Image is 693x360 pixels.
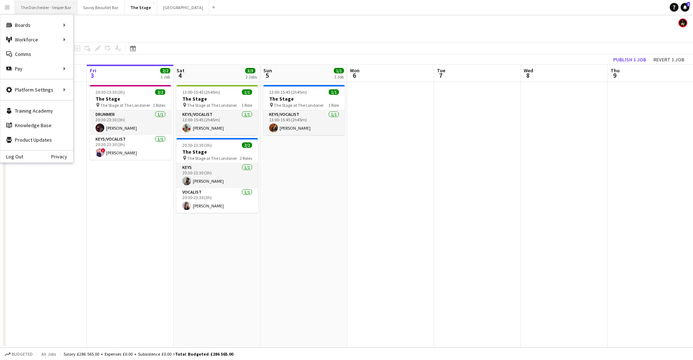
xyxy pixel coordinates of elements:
app-job-card: 13:00-15:45 (2h45m)1/1The Stage The Stage at The Londoner1 RoleKeys/Vocalist1/113:00-15:45 (2h45m... [263,85,345,135]
div: Platform Settings [0,82,73,97]
div: Boards [0,18,73,32]
span: 5 [262,71,272,80]
h3: The Stage [90,96,171,102]
app-user-avatar: Helena Debono [678,19,687,27]
span: ! [101,148,105,153]
span: Tue [437,67,445,74]
app-card-role: Drummer1/120:30-23:30 (3h)[PERSON_NAME] [90,110,171,135]
app-job-card: 13:00-15:45 (2h45m)1/1The Stage The Stage at The Londoner1 RoleKeys/Vocalist1/113:00-15:45 (2h45m... [177,85,258,135]
div: 2 Jobs [246,74,257,80]
div: 1 Job [334,74,344,80]
span: 2/2 [160,68,170,73]
span: The Stage at The Londoner [187,155,237,161]
div: 1 Job [161,74,170,80]
span: 20:30-23:30 (3h) [182,142,212,148]
h3: The Stage [177,96,258,102]
button: Budgeted [4,350,34,358]
a: Knowledge Base [0,118,73,133]
a: Privacy [51,154,73,159]
button: [GEOGRAPHIC_DATA] [157,0,209,15]
a: 1 [681,3,689,12]
button: Revert 1 job [651,55,687,64]
app-job-card: 20:30-23:30 (3h)2/2The Stage The Stage at The Londoner2 RolesKeys1/120:30-23:30 (3h)[PERSON_NAME]... [177,138,258,213]
span: Sun [263,67,272,74]
span: 2/2 [155,89,165,95]
h3: The Stage [177,149,258,155]
span: 20:30-23:30 (3h) [96,89,125,95]
span: 2 Roles [240,155,252,161]
span: 7 [436,71,445,80]
span: Fri [90,67,96,74]
button: Publish 1 job [610,55,649,64]
a: Product Updates [0,133,73,147]
span: Sat [177,67,185,74]
span: 1 [687,2,690,7]
button: The Stage [125,0,157,15]
app-card-role: Keys/Vocalist1/113:00-15:45 (2h45m)[PERSON_NAME] [177,110,258,135]
a: Comms [0,47,73,61]
app-card-role: Keys/Vocalist1/120:30-23:30 (3h)![PERSON_NAME] [90,135,171,160]
span: 6 [349,71,360,80]
div: Salary £286 565.00 + Expenses £0.00 + Subsistence £0.00 = [64,351,233,357]
button: The Dorchester - Vesper Bar [15,0,77,15]
span: All jobs [40,351,57,357]
span: 4 [175,71,185,80]
div: Workforce [0,32,73,47]
span: Total Budgeted £286 565.00 [175,351,233,357]
span: 3 [89,71,96,80]
span: 9 [609,71,620,80]
span: 3/3 [245,68,255,73]
span: 2 Roles [153,102,165,108]
span: Budgeted [12,352,33,357]
span: 1/1 [242,89,252,95]
span: 1 Role [242,102,252,108]
span: Thu [611,67,620,74]
span: 1 Role [328,102,339,108]
span: 8 [523,71,533,80]
span: 13:00-15:45 (2h45m) [182,89,220,95]
span: The Stage at The Londoner [100,102,150,108]
button: Savoy Beaufort Bar [77,0,125,15]
div: Pay [0,61,73,76]
app-card-role: Keys1/120:30-23:30 (3h)[PERSON_NAME] [177,163,258,188]
a: Log Out [0,154,23,159]
app-card-role: Keys/Vocalist1/113:00-15:45 (2h45m)[PERSON_NAME] [263,110,345,135]
span: Wed [524,67,533,74]
span: Mon [350,67,360,74]
span: 1/1 [329,89,339,95]
app-job-card: 20:30-23:30 (3h)2/2The Stage The Stage at The Londoner2 RolesDrummer1/120:30-23:30 (3h)[PERSON_NA... [90,85,171,160]
span: 13:00-15:45 (2h45m) [269,89,307,95]
span: 2/2 [242,142,252,148]
span: 1/1 [334,68,344,73]
app-card-role: Vocalist1/120:30-23:30 (3h)[PERSON_NAME] [177,188,258,213]
a: Training Academy [0,104,73,118]
span: The Stage at The Londoner [187,102,237,108]
h3: The Stage [263,96,345,102]
span: The Stage at The Londoner [274,102,324,108]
